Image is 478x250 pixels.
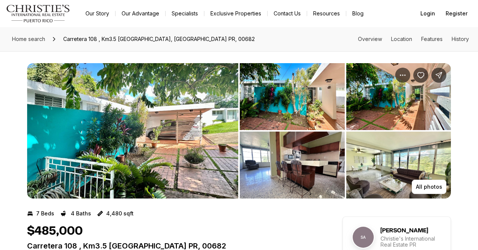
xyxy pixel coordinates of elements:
a: Skip to: History [452,36,469,42]
a: Skip to: Location [391,36,412,42]
button: All photos [412,180,446,194]
button: Contact Us [268,8,307,19]
span: Home search [12,36,45,42]
button: Share Property: Carretera 108 , Km3.5 VILLA NU SIGMA [431,68,446,83]
div: Listing Photos [27,63,451,198]
span: SA [353,227,374,248]
a: Skip to: Features [421,36,443,42]
li: 2 of 5 [240,63,451,198]
span: Login [420,11,435,17]
button: Property options [395,68,410,83]
button: Login [416,6,440,21]
p: Christie's International Real Estate PR [381,236,441,248]
button: View image gallery [240,63,345,130]
h5: [PERSON_NAME] [381,227,428,234]
button: View image gallery [27,63,238,198]
img: logo [6,5,70,23]
a: Home search [9,33,48,45]
li: 1 of 5 [27,63,238,198]
a: Specialists [166,8,204,19]
button: Register [441,6,472,21]
a: Our Story [79,8,115,19]
button: Save Property: Carretera 108 , Km3.5 VILLA NU SIGMA [413,68,428,83]
p: 4,480 sqft [106,211,134,217]
button: View image gallery [346,63,451,130]
a: Skip to: Overview [358,36,382,42]
a: Resources [307,8,346,19]
span: Register [446,11,467,17]
p: All photos [416,184,442,190]
p: 7 Beds [36,211,54,217]
span: Carretera 108 , Km3.5 [GEOGRAPHIC_DATA], [GEOGRAPHIC_DATA] PR, 00682 [60,33,258,45]
h1: $485,000 [27,224,83,238]
button: View image gallery [240,132,345,198]
a: Our Advantage [116,8,165,19]
nav: Page section menu [358,36,469,42]
p: 4 Baths [71,211,91,217]
a: Exclusive Properties [204,8,267,19]
button: View image gallery [346,132,451,198]
a: Blog [346,8,370,19]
